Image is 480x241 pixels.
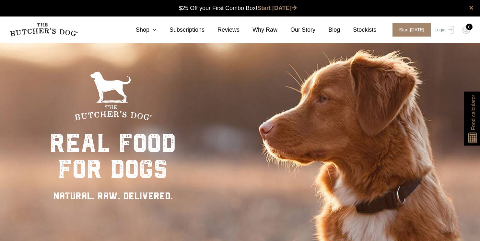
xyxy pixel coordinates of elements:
a: close [469,4,474,12]
a: Stockists [340,26,376,34]
a: Subscriptions [157,26,205,34]
a: Shop [123,26,157,34]
a: Start [DATE] [386,23,433,37]
a: Why Raw [240,26,277,34]
span: Start [DATE] [392,23,431,37]
div: 0 [466,24,473,30]
a: Blog [315,26,340,34]
a: Our Story [277,26,315,34]
div: NATURAL. RAW. DELIVERED. [50,189,176,203]
span: Food calculator [469,95,477,130]
div: real food for dogs [50,130,176,182]
a: Login [433,23,454,37]
img: TBD_Cart-Empty.png [462,26,470,34]
a: Reviews [205,26,240,34]
a: Start [DATE] [257,5,297,11]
